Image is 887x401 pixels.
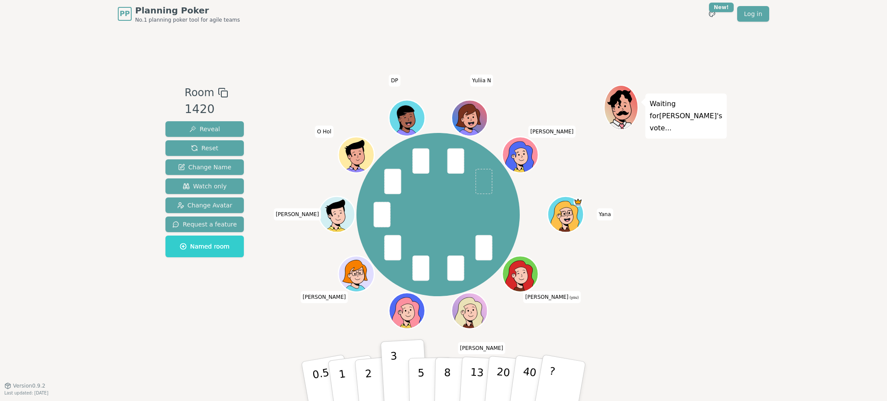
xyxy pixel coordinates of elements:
[183,182,227,191] span: Watch only
[470,74,493,87] span: Click to change your name
[189,125,220,133] span: Reveal
[315,126,333,138] span: Click to change your name
[13,382,45,389] span: Version 0.9.2
[118,4,240,23] a: PPPlanning PokerNo.1 planning poker tool for agile teams
[191,144,218,152] span: Reset
[528,126,576,138] span: Click to change your name
[177,201,233,210] span: Change Avatar
[458,342,505,354] span: Click to change your name
[523,291,581,303] span: Click to change your name
[135,16,240,23] span: No.1 planning poker tool for agile teams
[165,197,244,213] button: Change Avatar
[274,208,321,220] span: Click to change your name
[737,6,769,22] a: Log in
[165,236,244,257] button: Named room
[597,208,613,220] span: Click to change your name
[185,85,214,100] span: Room
[120,9,129,19] span: PP
[165,217,244,232] button: Request a feature
[573,197,583,207] span: Yana is the host
[390,350,400,397] p: 3
[704,6,720,22] button: New!
[165,140,244,156] button: Reset
[165,121,244,137] button: Reveal
[389,74,400,87] span: Click to change your name
[4,382,45,389] button: Version0.9.2
[709,3,734,12] div: New!
[650,98,722,134] p: Waiting for [PERSON_NAME] 's vote...
[569,296,579,300] span: (you)
[165,178,244,194] button: Watch only
[165,159,244,175] button: Change Name
[172,220,237,229] span: Request a feature
[301,291,348,303] span: Click to change your name
[180,242,230,251] span: Named room
[178,163,231,171] span: Change Name
[185,100,228,118] div: 1420
[503,257,537,291] button: Click to change your avatar
[4,391,49,395] span: Last updated: [DATE]
[135,4,240,16] span: Planning Poker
